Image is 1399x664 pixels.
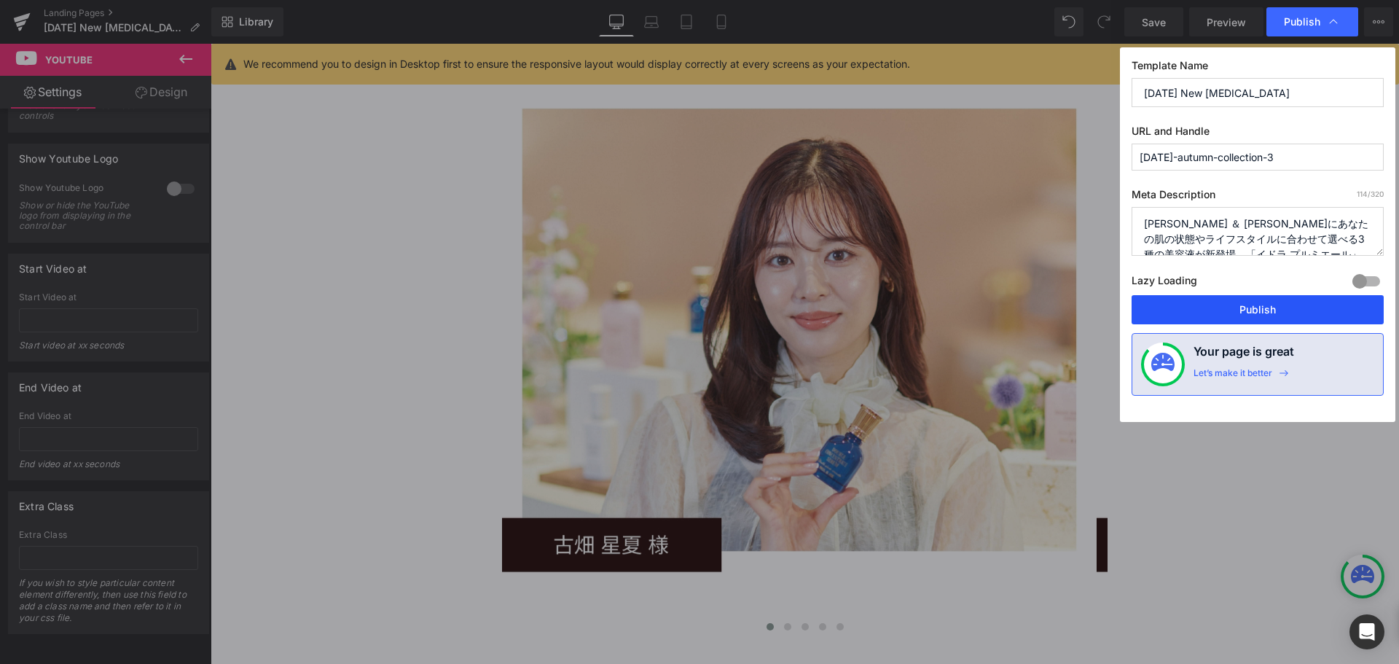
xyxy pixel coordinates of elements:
[1132,207,1384,256] textarea: [PERSON_NAME] ＆ [PERSON_NAME]にあなたの肌の状態やライフスタイルに合わせて選べる3種の美容液が新登場。「イドラ プルミエール」「ダブル コンセントレート セラム」「リ...
[1357,190,1368,198] span: 114
[1132,125,1384,144] label: URL and Handle
[1151,353,1175,376] img: onboarding-status.svg
[1194,367,1272,386] div: Let’s make it better
[1194,343,1294,367] h4: Your page is great
[1132,295,1384,324] button: Publish
[1284,15,1320,28] span: Publish
[1357,190,1384,198] span: /320
[1349,614,1384,649] div: Open Intercom Messenger
[1132,188,1384,207] label: Meta Description
[1132,271,1197,295] label: Lazy Loading
[1132,59,1384,78] label: Template Name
